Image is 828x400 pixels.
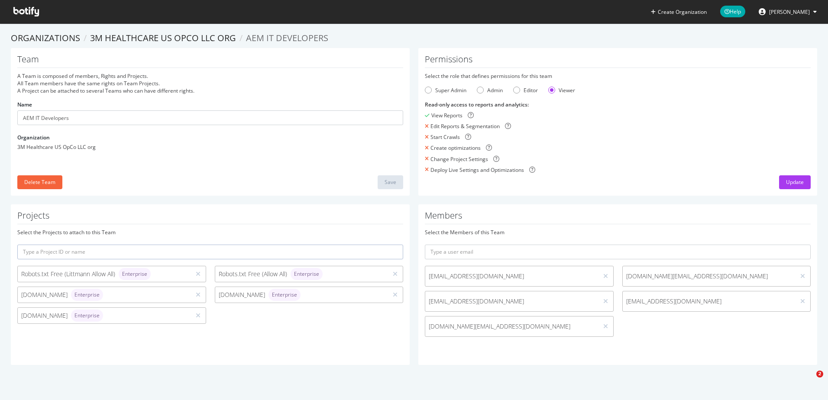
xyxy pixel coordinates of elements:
[429,322,595,331] span: [DOMAIN_NAME][EMAIL_ADDRESS][DOMAIN_NAME]
[720,6,745,17] span: Help
[291,268,323,280] div: brand label
[799,371,819,391] iframe: Intercom live chat
[17,211,403,224] h1: Projects
[122,271,147,277] span: Enterprise
[429,297,595,306] span: [EMAIL_ADDRESS][DOMAIN_NAME]
[21,268,187,280] div: Robots.txt Free (Littmann Allow All)
[294,271,319,277] span: Enterprise
[119,268,151,280] div: brand label
[17,110,403,125] input: Name
[425,72,811,80] div: Select the role that defines permissions for this team
[24,178,55,186] div: Delete Team
[17,55,403,68] h1: Team
[430,166,524,174] div: Deploy Live Settings and Optimizations
[816,371,823,377] span: 2
[769,8,810,16] span: Travis Yano
[430,133,460,141] div: Start Crawls
[430,144,481,152] div: Create optimizations
[425,101,811,108] div: Read-only access to reports and analytics :
[17,143,403,151] div: 3M Healthcare US OpCo LLC org
[17,72,403,94] div: A Team is composed of members, Rights and Projects. All Team members have the same rights on Team...
[219,289,385,301] div: [DOMAIN_NAME]
[431,112,463,119] div: View Reports
[477,87,503,94] div: Admin
[272,292,297,297] span: Enterprise
[435,87,466,94] div: Super Admin
[71,310,103,322] div: brand label
[430,155,488,163] div: Change Project Settings
[425,211,811,224] h1: Members
[626,297,792,306] span: [EMAIL_ADDRESS][DOMAIN_NAME]
[425,55,811,68] h1: Permissions
[246,32,328,44] span: AEM IT Developers
[425,87,466,94] div: Super Admin
[17,229,403,236] div: Select the Projects to attach to this Team
[17,175,62,189] button: Delete Team
[513,87,538,94] div: Editor
[11,32,817,45] ol: breadcrumbs
[786,178,804,186] div: Update
[17,101,32,108] label: Name
[425,229,811,236] div: Select the Members of this Team
[752,5,824,19] button: [PERSON_NAME]
[559,87,575,94] div: Viewer
[430,123,500,130] div: Edit Reports & Segmentation
[74,292,100,297] span: Enterprise
[90,32,236,44] a: 3M Healthcare US OpCo LLC org
[219,268,385,280] div: Robots.txt Free (Allow All)
[626,272,792,281] span: [DOMAIN_NAME][EMAIL_ADDRESS][DOMAIN_NAME]
[385,178,396,186] div: Save
[74,313,100,318] span: Enterprise
[650,8,707,16] button: Create Organization
[21,310,187,322] div: [DOMAIN_NAME]
[779,175,811,189] button: Update
[378,175,403,189] button: Save
[17,134,50,141] label: Organization
[17,245,403,259] input: Type a Project ID or name
[21,289,187,301] div: [DOMAIN_NAME]
[487,87,503,94] div: Admin
[429,272,595,281] span: [EMAIL_ADDRESS][DOMAIN_NAME]
[425,245,811,259] input: Type a user email
[11,32,80,44] a: Organizations
[268,289,301,301] div: brand label
[71,289,103,301] div: brand label
[548,87,575,94] div: Viewer
[524,87,538,94] div: Editor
